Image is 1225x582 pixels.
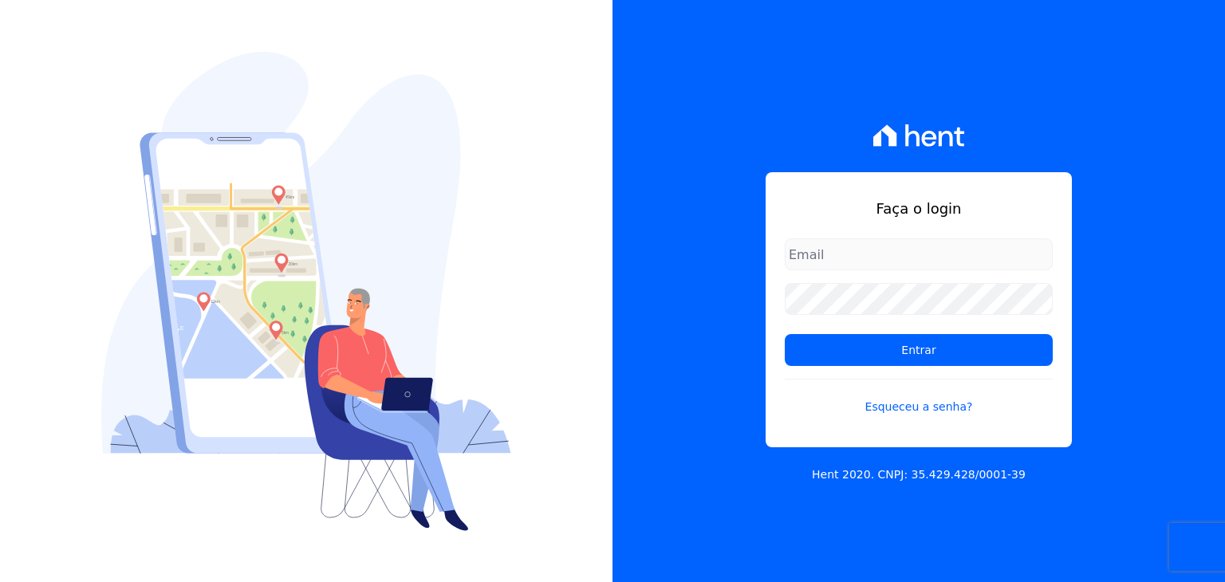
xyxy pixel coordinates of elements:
[785,379,1053,415] a: Esqueceu a senha?
[812,466,1026,483] p: Hent 2020. CNPJ: 35.429.428/0001-39
[785,198,1053,219] h1: Faça o login
[785,334,1053,366] input: Entrar
[785,238,1053,270] input: Email
[101,52,511,531] img: Login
